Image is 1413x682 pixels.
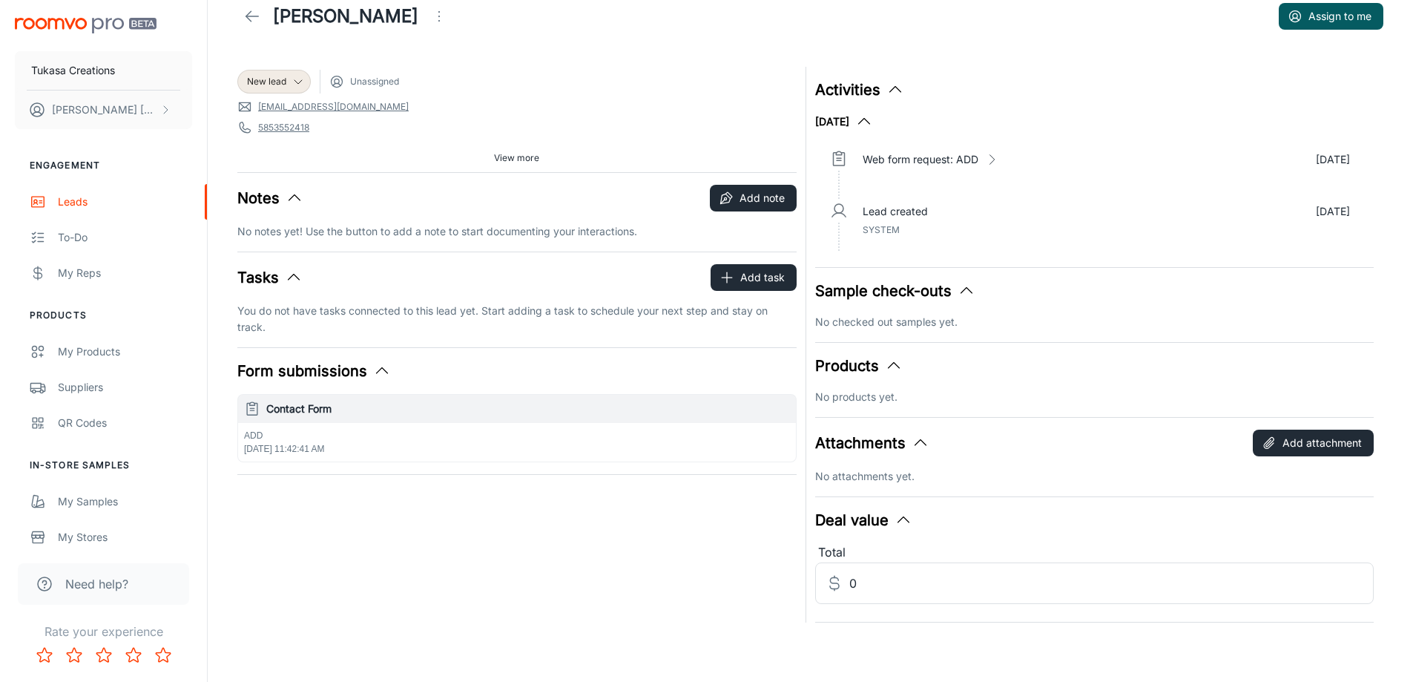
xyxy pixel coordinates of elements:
[52,102,157,118] p: [PERSON_NAME] [PERSON_NAME]
[237,303,797,335] p: You do not have tasks connected to this lead yet. Start adding a task to schedule your next step ...
[815,509,912,531] button: Deal value
[59,640,89,670] button: Rate 2 star
[863,203,928,220] p: Lead created
[863,151,978,168] p: Web form request: ADD
[273,3,418,30] h1: [PERSON_NAME]
[1253,430,1374,456] button: Add attachment
[31,62,115,79] p: Tukasa Creations
[815,355,903,377] button: Products
[1316,151,1350,168] p: [DATE]
[58,529,192,545] div: My Stores
[237,223,797,240] p: No notes yet! Use the button to add a note to start documenting your interactions.
[237,360,391,382] button: Form submissions
[815,468,1374,485] p: No attachments yet.
[237,187,303,209] button: Notes
[815,432,929,454] button: Attachments
[815,280,975,302] button: Sample check-outs
[58,229,192,246] div: To-do
[148,640,178,670] button: Rate 5 star
[815,314,1374,330] p: No checked out samples yet.
[424,1,454,31] button: Open menu
[244,444,325,454] span: [DATE] 11:42:41 AM
[58,494,192,510] div: My Samples
[815,113,873,131] button: [DATE]
[863,224,900,235] span: System
[65,575,128,593] span: Need help?
[488,147,545,169] button: View more
[58,265,192,281] div: My Reps
[58,344,192,360] div: My Products
[710,185,797,212] button: Add note
[266,401,790,417] h6: Contact Form
[815,79,904,101] button: Activities
[89,640,119,670] button: Rate 3 star
[1279,3,1383,30] button: Assign to me
[58,415,192,431] div: QR Codes
[350,75,399,88] span: Unassigned
[58,194,192,210] div: Leads
[258,121,309,134] a: 5853552418
[815,389,1374,405] p: No products yet.
[494,151,539,165] span: View more
[15,51,192,90] button: Tukasa Creations
[58,379,192,396] div: Suppliers
[247,75,286,88] span: New lead
[244,429,790,442] p: ADD
[238,395,796,462] button: Contact FormADD[DATE] 11:42:41 AM
[15,91,192,129] button: [PERSON_NAME] [PERSON_NAME]
[30,640,59,670] button: Rate 1 star
[15,18,157,33] img: Roomvo PRO Beta
[711,264,797,291] button: Add task
[258,100,409,114] a: [EMAIL_ADDRESS][DOMAIN_NAME]
[237,266,303,289] button: Tasks
[815,543,1374,563] div: Total
[119,640,148,670] button: Rate 4 star
[849,563,1374,604] input: Estimated deal value
[1316,203,1350,220] p: [DATE]
[12,623,195,640] p: Rate your experience
[237,70,311,94] div: New lead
